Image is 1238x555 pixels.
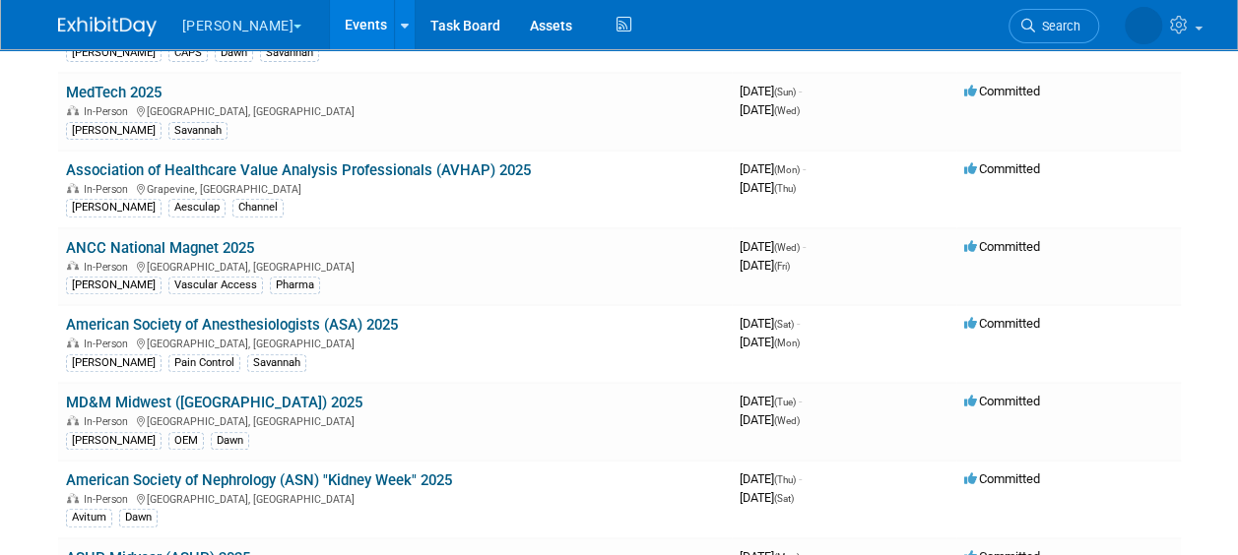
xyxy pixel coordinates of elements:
[66,335,724,350] div: [GEOGRAPHIC_DATA], [GEOGRAPHIC_DATA]
[774,415,800,426] span: (Wed)
[84,183,134,196] span: In-Person
[168,44,208,62] div: CAPS
[1009,9,1099,43] a: Search
[774,242,800,253] span: (Wed)
[803,161,806,176] span: -
[270,277,320,294] div: Pharma
[84,105,134,118] span: In-Person
[964,316,1040,331] span: Committed
[66,102,724,118] div: [GEOGRAPHIC_DATA], [GEOGRAPHIC_DATA]
[964,84,1040,98] span: Committed
[168,199,226,216] div: Aesculap
[66,412,724,428] div: [GEOGRAPHIC_DATA], [GEOGRAPHIC_DATA]
[84,338,134,350] span: In-Person
[740,161,806,176] span: [DATE]
[66,394,362,411] a: MD&M Midwest ([GEOGRAPHIC_DATA]) 2025
[964,471,1040,486] span: Committed
[797,316,800,331] span: -
[66,122,162,140] div: [PERSON_NAME]
[740,335,800,349] span: [DATE]
[774,183,796,194] span: (Thu)
[740,394,802,408] span: [DATE]
[740,412,800,427] span: [DATE]
[66,199,162,216] div: [PERSON_NAME]
[774,397,796,407] span: (Tue)
[799,471,802,486] span: -
[774,105,800,116] span: (Wed)
[67,493,79,503] img: In-Person Event
[774,164,800,175] span: (Mon)
[740,102,800,117] span: [DATE]
[66,239,254,257] a: ANCC National Magnet 2025
[84,261,134,274] span: In-Person
[58,17,157,36] img: ExhibitDay
[260,44,319,62] div: Savannah
[232,199,284,216] div: Channel
[66,180,724,196] div: Grapevine, [GEOGRAPHIC_DATA]
[740,180,796,195] span: [DATE]
[774,261,790,272] span: (Fri)
[67,338,79,347] img: In-Person Event
[964,394,1040,408] span: Committed
[964,239,1040,254] span: Committed
[247,354,306,372] div: Savannah
[215,44,253,62] div: Dawn
[66,44,162,62] div: [PERSON_NAME]
[66,471,452,489] a: American Society of Nephrology (ASN) "Kidney Week" 2025
[66,509,112,526] div: Avitum
[774,493,794,504] span: (Sat)
[168,432,204,450] div: OEM
[67,105,79,115] img: In-Person Event
[740,316,800,331] span: [DATE]
[740,490,794,505] span: [DATE]
[66,354,162,372] div: [PERSON_NAME]
[799,84,802,98] span: -
[740,471,802,486] span: [DATE]
[1125,7,1162,44] img: Savannah Jones
[740,84,802,98] span: [DATE]
[84,415,134,428] span: In-Person
[67,261,79,271] img: In-Person Event
[66,84,162,101] a: MedTech 2025
[168,122,228,140] div: Savannah
[774,319,794,330] span: (Sat)
[740,239,806,254] span: [DATE]
[66,161,531,179] a: Association of Healthcare Value Analysis Professionals (AVHAP) 2025
[66,432,162,450] div: [PERSON_NAME]
[67,415,79,425] img: In-Person Event
[67,183,79,193] img: In-Person Event
[66,277,162,294] div: [PERSON_NAME]
[964,161,1040,176] span: Committed
[66,490,724,506] div: [GEOGRAPHIC_DATA], [GEOGRAPHIC_DATA]
[774,474,796,485] span: (Thu)
[66,258,724,274] div: [GEOGRAPHIC_DATA], [GEOGRAPHIC_DATA]
[211,432,249,450] div: Dawn
[774,87,796,97] span: (Sun)
[168,354,240,372] div: Pain Control
[774,338,800,348] span: (Mon)
[66,316,398,334] a: American Society of Anesthesiologists (ASA) 2025
[740,258,790,273] span: [DATE]
[84,493,134,506] span: In-Person
[1035,19,1080,33] span: Search
[168,277,263,294] div: Vascular Access
[119,509,158,526] div: Dawn
[799,394,802,408] span: -
[803,239,806,254] span: -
